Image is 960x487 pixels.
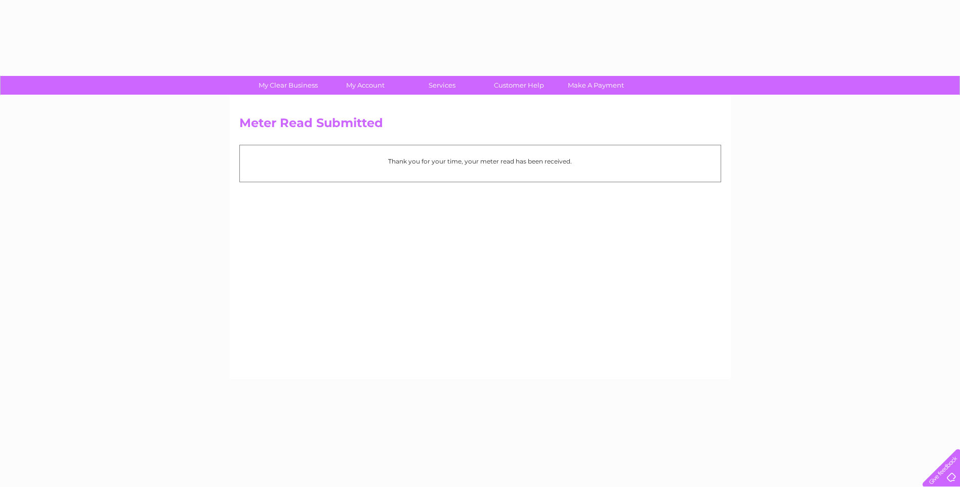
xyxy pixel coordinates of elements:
[554,76,638,95] a: Make A Payment
[400,76,484,95] a: Services
[239,116,721,135] h2: Meter Read Submitted
[246,76,330,95] a: My Clear Business
[323,76,407,95] a: My Account
[245,156,716,166] p: Thank you for your time, your meter read has been received.
[477,76,561,95] a: Customer Help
